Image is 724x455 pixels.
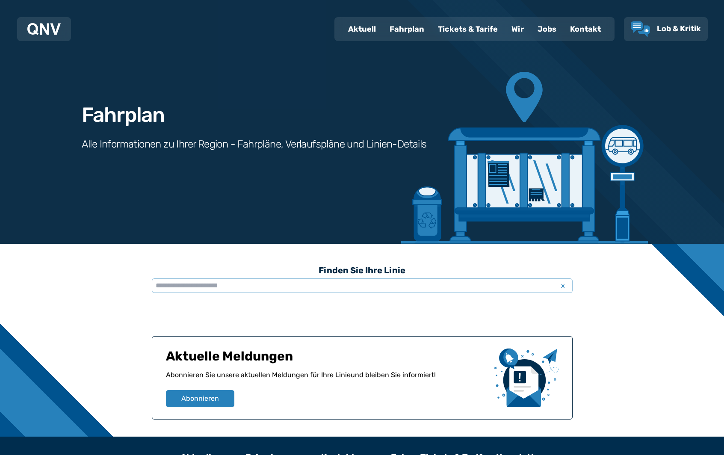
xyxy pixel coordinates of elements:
h1: Aktuelle Meldungen [166,349,488,370]
h3: Finden Sie Ihre Linie [152,261,573,280]
h3: Alle Informationen zu Ihrer Region - Fahrpläne, Verlaufspläne und Linien-Details [82,137,427,151]
span: Lob & Kritik [657,24,701,33]
img: newsletter [494,349,559,407]
a: Aktuell [341,18,383,40]
a: Wir [505,18,531,40]
h1: Fahrplan [82,105,165,125]
a: Jobs [531,18,563,40]
a: Kontakt [563,18,608,40]
a: Lob & Kritik [631,21,701,37]
a: Tickets & Tarife [431,18,505,40]
button: Abonnieren [166,390,234,407]
span: Abonnieren [181,393,219,404]
span: x [557,281,569,291]
a: QNV Logo [27,21,61,38]
img: QNV Logo [27,23,61,35]
a: Fahrplan [383,18,431,40]
p: Abonnieren Sie unsere aktuellen Meldungen für Ihre Linie und bleiben Sie informiert! [166,370,488,390]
